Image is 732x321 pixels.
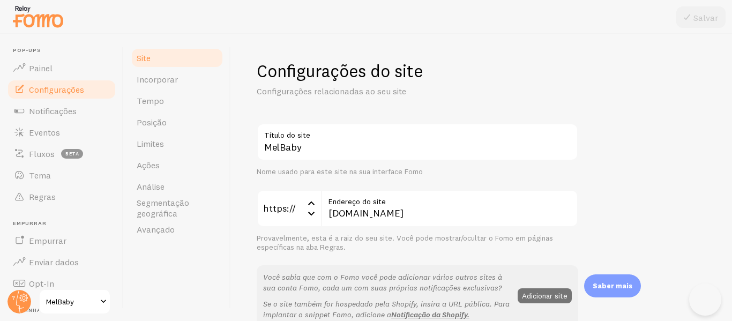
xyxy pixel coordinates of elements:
[29,170,51,181] font: Tema
[257,233,553,252] font: Provavelmente, esta é a raiz do seu site. Você pode mostrar/ocultar o Fomo em páginas específicas...
[593,281,632,290] font: Saber mais
[29,106,77,116] font: Notificações
[29,148,55,159] font: Fluxos
[137,95,164,106] font: Tempo
[6,186,117,207] a: Regras
[257,167,423,176] font: Nome usado para este site na sua interface Fomo
[6,100,117,122] a: Notificações
[6,251,117,273] a: Enviar dados
[137,160,160,170] font: Ações
[29,257,79,267] font: Enviar dados
[6,122,117,143] a: Eventos
[257,86,406,96] font: Configurações relacionadas ao seu site
[518,288,572,303] button: Adicionar site
[130,47,224,69] a: Site
[130,69,224,90] a: Incorporar
[137,74,178,85] font: Incorporar
[46,297,74,307] font: MelBaby
[137,138,164,149] font: Limites
[13,47,41,54] font: Pop-ups
[391,310,469,319] a: Notificação da Shopify.
[522,290,567,300] font: Adicionar site
[11,3,65,30] img: fomo-relay-logo-orange.svg
[29,84,84,95] font: Configurações
[29,235,66,246] font: Empurrar
[321,190,578,227] input: minhaempresahonesta.com
[130,133,224,154] a: Limites
[29,278,54,289] font: Opt-In
[263,202,296,214] font: https://
[29,127,60,138] font: Eventos
[137,181,165,192] font: Análise
[6,143,117,165] a: Fluxos beta
[137,197,189,219] font: Segmentação geográfica
[130,219,224,240] a: Avançado
[584,274,641,297] div: Saber mais
[689,283,721,316] iframe: Help Scout Beacon - Aberto
[263,272,502,293] font: Você sabia que com o Fomo você pode adicionar vários outros sites à sua conta Fomo, cada um com s...
[130,111,224,133] a: Posição
[65,151,79,156] font: beta
[39,289,111,315] a: MelBaby
[137,53,151,63] font: Site
[6,79,117,100] a: Configurações
[6,230,117,251] a: Empurrar
[130,90,224,111] a: Tempo
[130,154,224,176] a: Ações
[130,197,224,219] a: Segmentação geográfica
[328,197,386,206] font: Endereço do site
[137,117,167,128] font: Posição
[13,220,46,227] font: Empurrar
[137,224,175,235] font: Avançado
[6,165,117,186] a: Tema
[6,273,117,294] a: Opt-In
[29,191,56,202] font: Regras
[130,176,224,197] a: Análise
[257,61,423,81] font: Configurações do site
[264,130,310,140] font: Título do site
[263,299,510,319] font: Se o site também for hospedado pela Shopify, insira a URL pública. Para implantar o snippet Fomo,...
[6,57,117,79] a: Painel
[29,63,53,73] font: Painel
